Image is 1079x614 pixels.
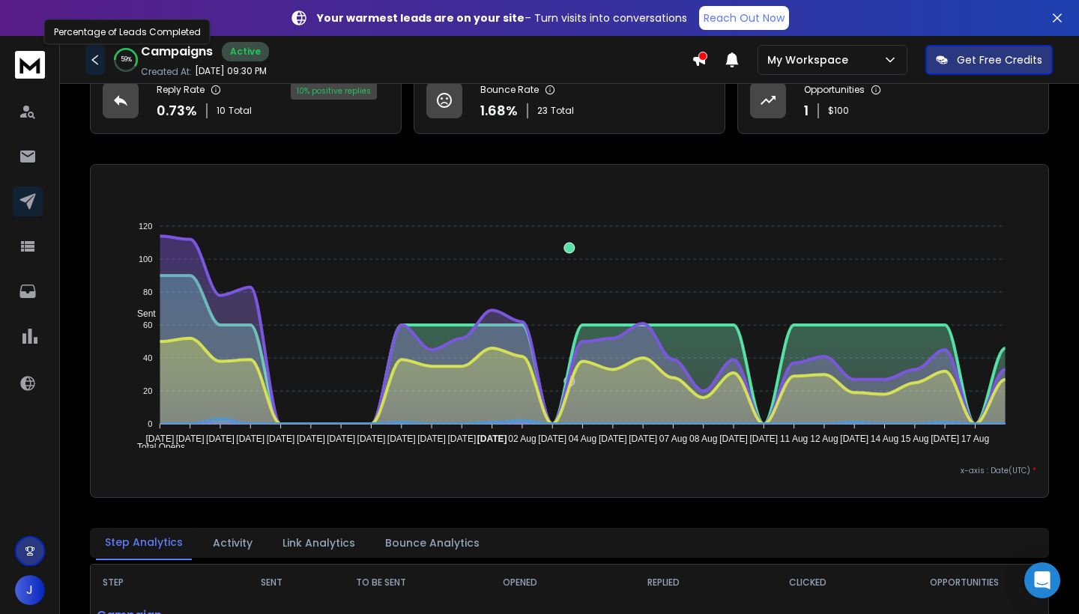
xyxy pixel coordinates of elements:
[317,10,687,25] p: – Turn visits into conversations
[143,288,152,297] tspan: 80
[880,565,1048,601] th: OPPORTUNITIES
[659,434,687,444] tspan: 07 Aug
[273,526,364,559] button: Link Analytics
[313,565,447,601] th: TO BE SENT
[957,52,1042,67] p: Get Free Credits
[810,434,838,444] tspan: 12 Aug
[15,575,45,605] button: J
[146,434,175,444] tspan: [DATE]
[195,65,267,77] p: [DATE] 09:30 PM
[828,105,849,117] p: $ 100
[157,84,205,96] p: Reply Rate
[222,42,269,61] div: Active
[176,434,205,444] tspan: [DATE]
[569,434,596,444] tspan: 04 Aug
[480,100,518,121] p: 1.68 %
[148,419,152,428] tspan: 0
[139,255,152,264] tspan: 100
[126,442,185,452] span: Total Opens
[91,565,231,601] th: STEP
[901,434,928,444] tspan: 15 Aug
[139,222,152,231] tspan: 120
[719,434,748,444] tspan: [DATE]
[387,434,416,444] tspan: [DATE]
[157,100,197,121] p: 0.73 %
[551,105,574,117] span: Total
[143,386,152,395] tspan: 20
[121,55,132,64] p: 59 %
[689,434,717,444] tspan: 08 Aug
[141,66,192,78] p: Created At:
[267,434,295,444] tspan: [DATE]
[508,434,536,444] tspan: 02 Aug
[414,70,725,134] a: Bounce Rate1.68%23Total
[767,52,854,67] p: My Workspace
[44,19,211,45] div: Percentage of Leads Completed
[217,105,226,117] span: 10
[804,100,809,121] p: 1
[537,105,548,117] span: 23
[480,84,539,96] p: Bounce Rate
[931,434,959,444] tspan: [DATE]
[206,434,235,444] tspan: [DATE]
[376,526,489,559] button: Bounce Analytics
[229,105,252,117] span: Total
[126,308,156,319] span: Sent
[297,434,325,444] tspan: [DATE]
[804,84,865,96] p: Opportunities
[737,70,1049,134] a: Opportunities1$100
[704,10,785,25] p: Reach Out Now
[780,434,808,444] tspan: 11 Aug
[204,526,262,559] button: Activity
[103,465,1036,476] p: x-axis : Date(UTC)
[629,434,657,444] tspan: [DATE]
[1024,562,1060,598] div: Open Intercom Messenger
[317,10,525,25] strong: Your warmest leads are on your site
[592,565,736,601] th: REPLIED
[750,434,779,444] tspan: [DATE]
[327,434,355,444] tspan: [DATE]
[90,70,402,134] a: Reply Rate0.73%10Total10% positive replies
[538,434,566,444] tspan: [DATE]
[699,6,789,30] a: Reach Out Now
[143,320,152,329] tspan: 60
[448,565,592,601] th: OPENED
[143,353,152,362] tspan: 40
[448,434,477,444] tspan: [DATE]
[871,434,898,444] tspan: 14 Aug
[231,565,314,601] th: SENT
[477,434,507,444] tspan: [DATE]
[599,434,627,444] tspan: [DATE]
[357,434,386,444] tspan: [DATE]
[961,434,989,444] tspan: 17 Aug
[840,434,868,444] tspan: [DATE]
[925,45,1053,75] button: Get Free Credits
[291,82,377,100] div: 10 % positive replies
[141,43,213,61] h1: Campaigns
[736,565,880,601] th: CLICKED
[237,434,265,444] tspan: [DATE]
[96,526,192,560] button: Step Analytics
[417,434,446,444] tspan: [DATE]
[15,51,45,79] img: logo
